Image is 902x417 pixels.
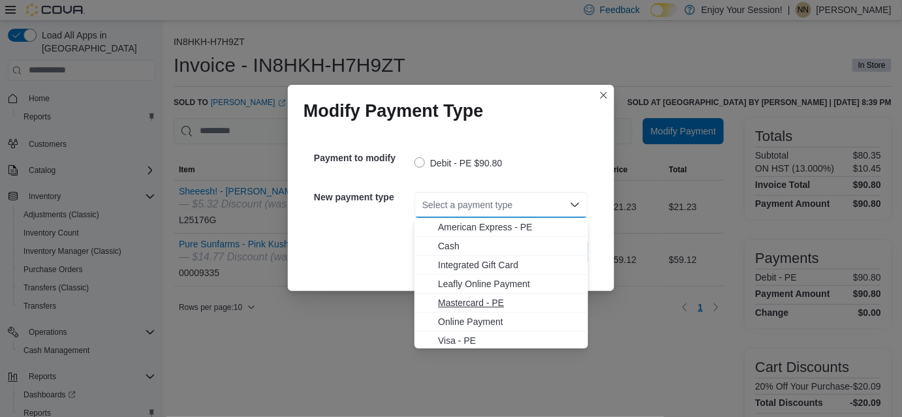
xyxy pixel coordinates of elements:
button: Cash [414,237,588,256]
input: Accessible screen reader label [422,197,424,213]
button: Integrated Gift Card [414,256,588,275]
button: Mastercard - PE [414,294,588,313]
h5: Payment to modify [314,145,412,171]
h5: New payment type [314,184,412,210]
span: American Express - PE [438,221,580,234]
span: Cash [438,239,580,253]
span: Integrated Gift Card [438,258,580,271]
button: Closes this modal window [596,87,612,103]
div: Choose from the following options [414,218,588,350]
button: Online Payment [414,313,588,332]
button: Visa - PE [414,332,588,350]
button: American Express - PE [414,218,588,237]
button: Close list of options [570,200,580,210]
h1: Modify Payment Type [303,100,484,121]
span: Visa - PE [438,334,580,347]
label: Debit - PE $90.80 [414,155,503,171]
span: Mastercard - PE [438,296,580,309]
span: Leafly Online Payment [438,277,580,290]
button: Leafly Online Payment [414,275,588,294]
span: Online Payment [438,315,580,328]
